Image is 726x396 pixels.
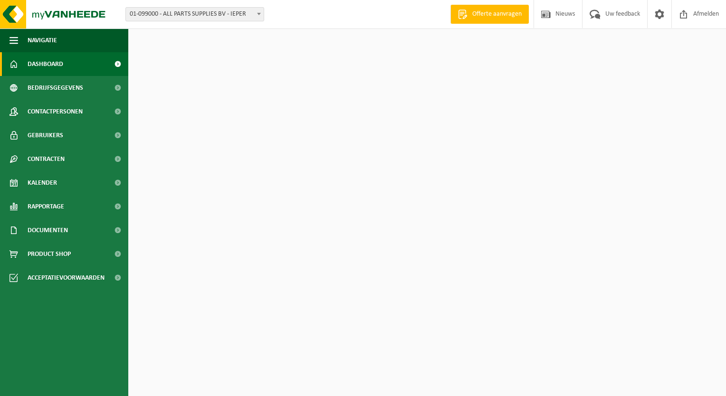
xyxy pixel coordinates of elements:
[28,195,64,218] span: Rapportage
[28,218,68,242] span: Documenten
[28,171,57,195] span: Kalender
[125,7,264,21] span: 01-099000 - ALL PARTS SUPPLIES BV - IEPER
[28,28,57,52] span: Navigatie
[28,147,65,171] span: Contracten
[126,8,264,21] span: 01-099000 - ALL PARTS SUPPLIES BV - IEPER
[28,76,83,100] span: Bedrijfsgegevens
[28,123,63,147] span: Gebruikers
[28,52,63,76] span: Dashboard
[28,242,71,266] span: Product Shop
[450,5,529,24] a: Offerte aanvragen
[28,266,105,290] span: Acceptatievoorwaarden
[470,9,524,19] span: Offerte aanvragen
[28,100,83,123] span: Contactpersonen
